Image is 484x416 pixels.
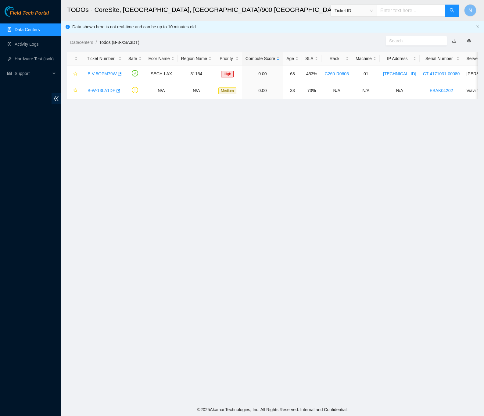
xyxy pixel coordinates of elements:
[468,7,472,14] span: N
[10,10,49,16] span: Field Tech Portal
[423,71,460,76] a: CT-4171031-00080
[73,72,77,76] span: star
[61,403,484,416] footer: © 2025 Akamai Technologies, Inc. All Rights Reserved. Internal and Confidential.
[145,82,178,99] td: N/A
[325,71,349,76] a: C260-R0605
[445,5,459,17] button: search
[99,40,139,45] a: Todos (B-3-XSA3DT)
[383,71,416,76] a: [TECHNICAL_ID]
[15,67,51,80] span: Support
[5,11,49,19] a: Akamai TechnologiesField Tech Portal
[430,88,453,93] a: EBAK04202
[335,6,373,15] span: Ticket ID
[70,40,93,45] a: Datacenters
[132,87,138,93] span: exclamation-circle
[15,56,54,61] a: Hardware Test (isok)
[218,87,236,94] span: Medium
[5,6,31,17] img: Akamai Technologies
[450,8,454,14] span: search
[467,39,471,43] span: eye
[70,86,78,95] button: star
[70,69,78,79] button: star
[389,37,439,44] input: Search
[145,66,178,82] td: SECH-LAX
[464,4,476,16] button: N
[283,82,302,99] td: 33
[352,66,380,82] td: 01
[221,71,234,77] span: High
[302,82,321,99] td: 73%
[242,66,283,82] td: 0.00
[178,82,215,99] td: N/A
[73,88,77,93] span: star
[52,93,61,104] span: double-left
[283,66,302,82] td: 68
[242,82,283,99] td: 0.00
[447,36,461,46] button: download
[15,27,40,32] a: Data Centers
[95,40,97,45] span: /
[352,82,380,99] td: N/A
[15,42,39,47] a: Activity Logs
[7,71,12,76] span: read
[178,66,215,82] td: 31164
[321,82,352,99] td: N/A
[132,70,138,76] span: check-circle
[476,25,479,29] button: close
[377,5,445,17] input: Enter text here...
[380,82,420,99] td: N/A
[88,88,115,93] a: B-W-13LA1DF
[88,71,117,76] a: B-V-5OPM79W
[452,38,456,43] a: download
[302,66,321,82] td: 453%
